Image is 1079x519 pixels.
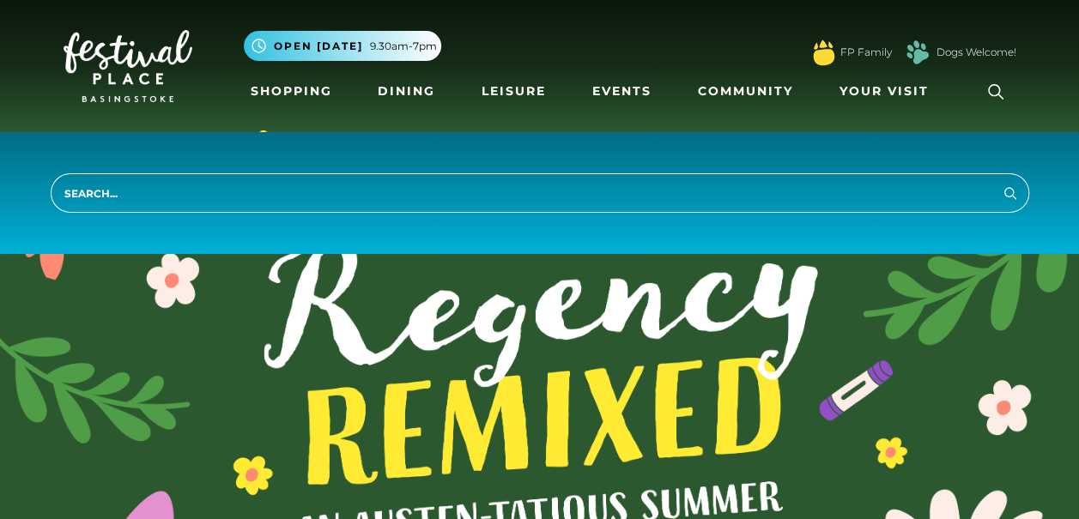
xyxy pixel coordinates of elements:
[274,39,363,54] span: Open [DATE]
[371,75,442,107] a: Dining
[937,45,1016,60] a: Dogs Welcome!
[840,45,892,60] a: FP Family
[64,30,192,102] img: Festival Place Logo
[51,173,1029,213] input: Search...
[833,75,944,107] a: Your Visit
[475,75,553,107] a: Leisure
[244,31,441,61] button: Open [DATE] 9.30am-7pm
[244,75,339,107] a: Shopping
[840,82,929,100] span: Your Visit
[585,75,658,107] a: Events
[691,75,800,107] a: Community
[370,39,437,54] span: 9.30am-7pm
